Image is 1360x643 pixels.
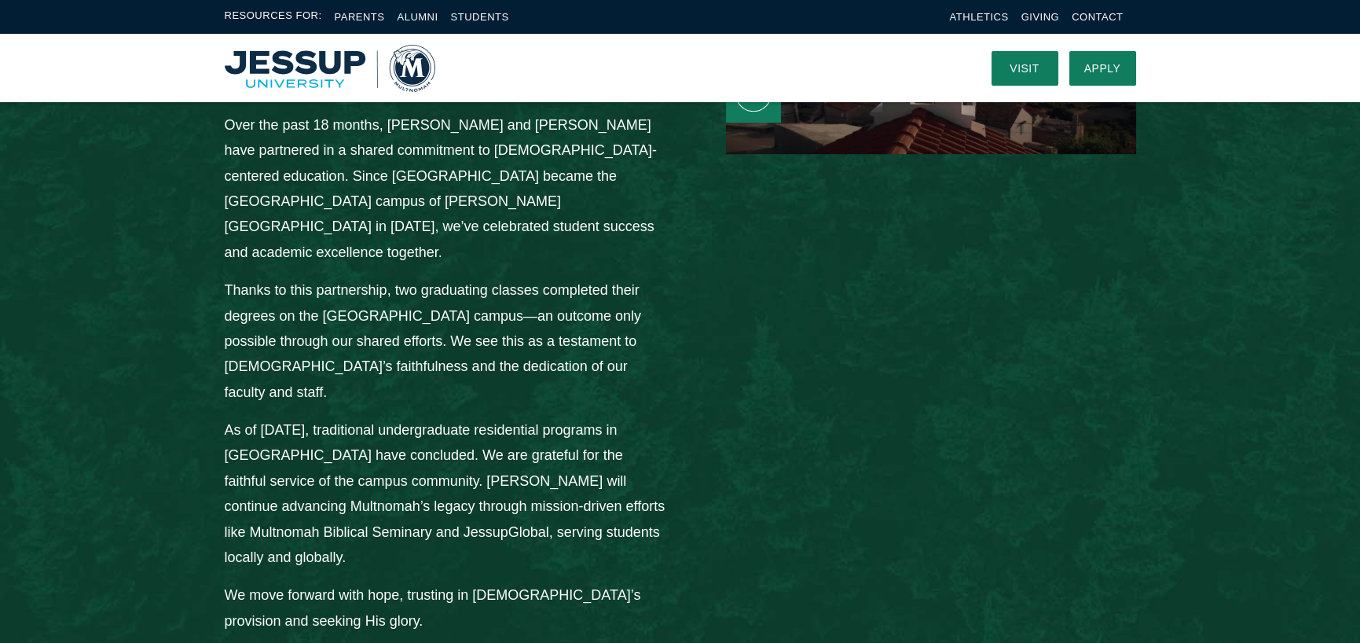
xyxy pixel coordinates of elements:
[335,11,385,23] a: Parents
[225,8,322,26] span: Resources For:
[950,11,1009,23] a: Athletics
[225,277,665,405] p: Thanks to this partnership, two graduating classes completed their degrees on the [GEOGRAPHIC_DAT...
[1072,11,1123,23] a: Contact
[225,112,665,265] p: Over the past 18 months, [PERSON_NAME] and [PERSON_NAME] have partnered in a shared commitment to...
[451,11,509,23] a: Students
[397,11,438,23] a: Alumni
[225,45,435,92] a: Home
[225,582,665,634] p: We move forward with hope, trusting in [DEMOGRAPHIC_DATA]’s provision and seeking His glory.
[225,417,665,570] p: As of [DATE], traditional undergraduate residential programs in [GEOGRAPHIC_DATA] have concluded....
[1021,11,1060,23] a: Giving
[225,45,435,92] img: Multnomah University Logo
[992,51,1058,86] a: Visit
[1069,51,1136,86] a: Apply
